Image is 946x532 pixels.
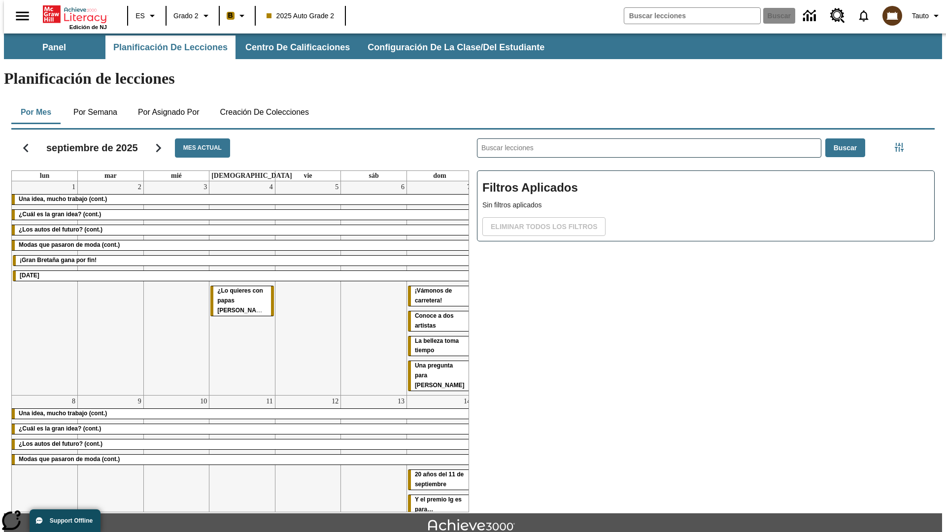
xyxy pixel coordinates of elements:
[341,181,407,396] td: 6 de septiembre de 2025
[408,361,472,391] div: Una pregunta para Joplin
[275,181,341,396] td: 5 de septiembre de 2025
[19,196,107,202] span: Una idea, mucho trabajo (cont.)
[78,396,144,520] td: 9 de septiembre de 2025
[50,517,93,524] span: Support Offline
[19,456,120,463] span: Modas que pasaron de moda (cont.)
[4,35,553,59] div: Subbarra de navegación
[69,24,107,30] span: Edición de NJ
[8,1,37,31] button: Abrir el menú lateral
[12,195,473,204] div: Una idea, mucho trabajo (cont.)
[3,126,469,512] div: Calendario
[19,425,101,432] span: ¿Cuál es la gran idea? (cont.)
[367,171,380,181] a: sábado
[824,2,851,29] a: Centro de recursos, Se abrirá en una pestaña nueva.
[396,396,406,407] a: 13 de septiembre de 2025
[302,171,314,181] a: viernes
[13,256,472,266] div: ¡Gran Bretaña gana por fin!
[113,42,228,53] span: Planificación de lecciones
[130,100,207,124] button: Por asignado por
[268,181,275,193] a: 4 de septiembre de 2025
[12,225,473,235] div: ¿Los autos del futuro? (cont.)
[465,181,473,193] a: 7 de septiembre de 2025
[415,362,465,389] span: Una pregunta para Joplin
[12,439,473,449] div: ¿Los autos del futuro? (cont.)
[13,271,472,281] div: Día del Trabajo
[12,210,473,220] div: ¿Cuál es la gran idea? (cont.)
[30,509,101,532] button: Support Offline
[333,181,340,193] a: 5 de septiembre de 2025
[173,11,199,21] span: Grado 2
[415,287,452,304] span: ¡Vámonos de carretera!
[275,396,341,520] td: 12 de septiembre de 2025
[70,181,77,193] a: 1 de septiembre de 2025
[415,471,464,488] span: 20 años del 11 de septiembre
[908,7,946,25] button: Perfil/Configuración
[408,470,472,490] div: 20 años del 11 de septiembre
[217,287,270,314] span: ¿Lo quieres con papas fritas?
[408,286,472,306] div: ¡Vámonos de carretera!
[12,424,473,434] div: ¿Cuál es la gran idea? (cont.)
[267,11,335,21] span: 2025 Auto Grade 2
[368,42,544,53] span: Configuración de la clase/del estudiante
[19,241,120,248] span: Modas que pasaron de moda (cont.)
[19,226,102,233] span: ¿Los autos del futuro? (cont.)
[341,396,407,520] td: 13 de septiembre de 2025
[245,42,350,53] span: Centro de calificaciones
[143,396,209,520] td: 10 de septiembre de 2025
[360,35,552,59] button: Configuración de la clase/del estudiante
[406,396,473,520] td: 14 de septiembre de 2025
[46,142,138,154] h2: septiembre de 2025
[882,6,902,26] img: avatar image
[415,312,454,329] span: Conoce a dos artistas
[38,171,51,181] a: lunes
[20,272,39,279] span: Día del Trabajo
[131,7,163,25] button: Lenguaje: ES, Selecciona un idioma
[462,396,473,407] a: 14 de septiembre de 2025
[66,100,125,124] button: Por semana
[228,9,233,22] span: B
[70,396,77,407] a: 8 de septiembre de 2025
[136,181,143,193] a: 2 de septiembre de 2025
[889,137,909,157] button: Menú lateral de filtros
[912,11,929,21] span: Tauto
[482,200,929,210] p: Sin filtros aplicados
[408,336,472,356] div: La belleza toma tiempo
[209,396,275,520] td: 11 de septiembre de 2025
[469,126,935,512] div: Buscar
[209,171,294,181] a: jueves
[4,69,942,88] h1: Planificación de lecciones
[20,257,97,264] span: ¡Gran Bretaña gana por fin!
[169,171,184,181] a: miércoles
[624,8,760,24] input: Buscar campo
[408,311,472,331] div: Conoce a dos artistas
[209,181,275,396] td: 4 de septiembre de 2025
[102,171,119,181] a: martes
[415,337,459,354] span: La belleza toma tiempo
[264,396,274,407] a: 11 de septiembre de 2025
[202,181,209,193] a: 3 de septiembre de 2025
[12,240,473,250] div: Modas que pasaron de moda (cont.)
[146,135,171,161] button: Seguir
[415,496,462,513] span: Y el premio Ig es para…
[11,100,61,124] button: Por mes
[5,35,103,59] button: Panel
[482,176,929,200] h2: Filtros Aplicados
[19,410,107,417] span: Una idea, mucho trabajo (cont.)
[136,396,143,407] a: 9 de septiembre de 2025
[408,495,472,515] div: Y el premio Ig es para…
[198,396,209,407] a: 10 de septiembre de 2025
[223,7,252,25] button: Boost El color de la clase es anaranjado claro. Cambiar el color de la clase.
[42,42,66,53] span: Panel
[13,135,38,161] button: Regresar
[19,211,101,218] span: ¿Cuál es la gran idea? (cont.)
[19,440,102,447] span: ¿Los autos del futuro? (cont.)
[851,3,877,29] a: Notificaciones
[237,35,358,59] button: Centro de calificaciones
[43,3,107,30] div: Portada
[477,170,935,241] div: Filtros Aplicados
[399,181,406,193] a: 6 de septiembre de 2025
[431,171,448,181] a: domingo
[797,2,824,30] a: Centro de información
[330,396,340,407] a: 12 de septiembre de 2025
[406,181,473,396] td: 7 de septiembre de 2025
